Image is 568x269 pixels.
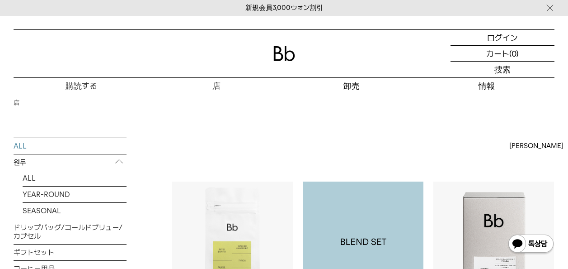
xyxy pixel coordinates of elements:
[245,4,323,12] a: 新規会員3,000ウォン割引
[451,30,554,46] a: ログイン
[14,154,127,171] p: 원두
[419,78,554,94] p: 情報
[14,98,19,107] a: 店
[273,46,295,61] img: ロゴ
[507,234,554,255] img: 카카오톡 채널 1:1 채팅 버튼
[509,140,563,151] span: [PERSON_NAME]
[494,62,511,77] p: 捜索
[23,203,127,219] a: SEASONAL
[14,220,127,244] a: ドリップバッグ/コールドブリュー/カプセル
[509,46,519,61] p: (0)
[486,46,509,61] p: カート
[23,170,127,186] a: ALL
[487,30,518,45] p: ログイン
[284,78,419,94] p: 卸売
[451,46,554,62] a: カート (0)
[149,78,284,94] a: 店
[14,245,127,260] a: ギフトセット
[23,187,127,202] a: YEAR-ROUND
[14,78,149,94] a: 購読する
[14,138,127,154] a: ALL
